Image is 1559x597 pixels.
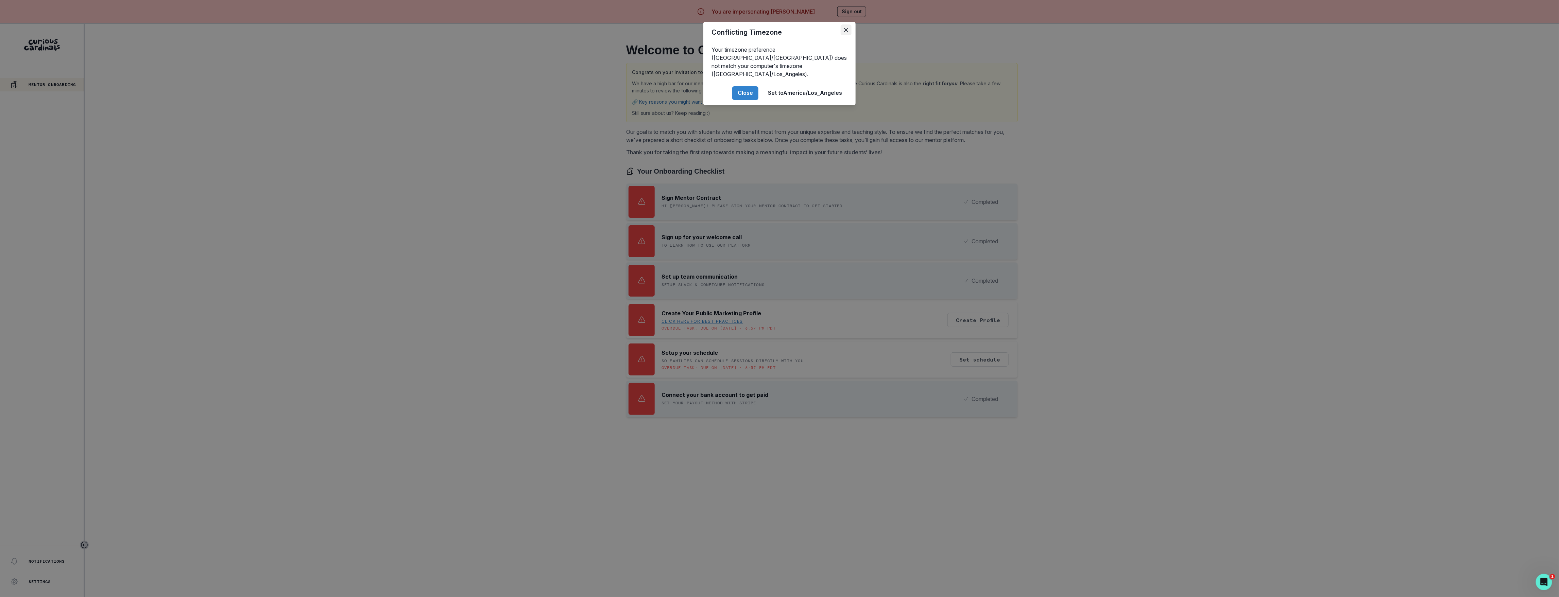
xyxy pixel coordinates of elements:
div: Your timezone preference ([GEOGRAPHIC_DATA]/[GEOGRAPHIC_DATA]) does not match your computer's tim... [703,43,856,81]
button: Close [841,24,852,35]
iframe: Intercom live chat [1536,574,1552,590]
span: 1 [1550,574,1555,579]
button: Set toAmerica/Los_Angeles [763,86,847,100]
header: Conflicting Timezone [703,22,856,43]
button: Close [732,86,758,100]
